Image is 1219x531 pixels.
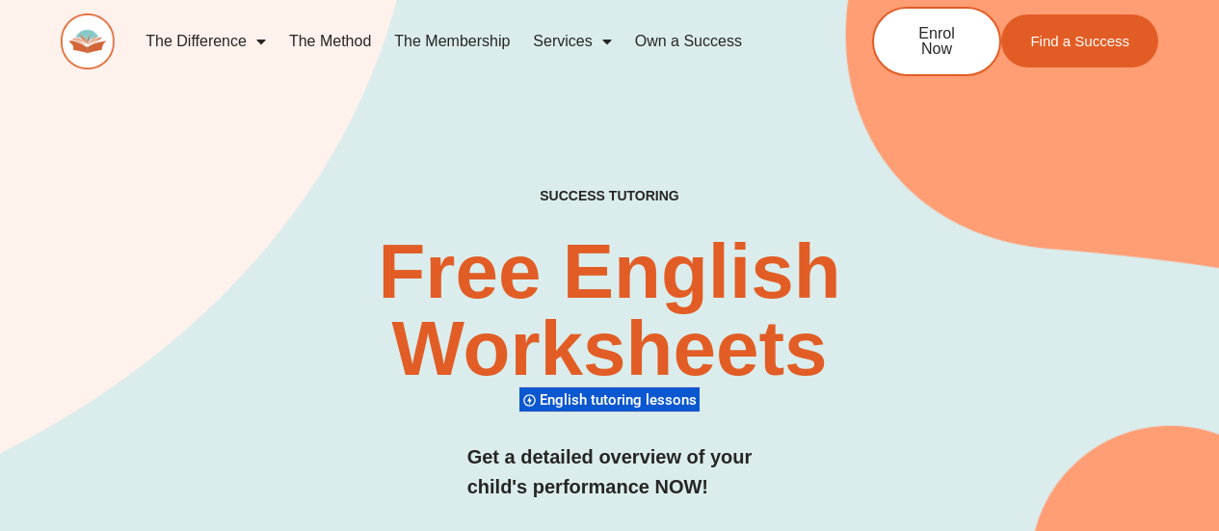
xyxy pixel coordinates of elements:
h2: Free English Worksheets​ [248,233,971,387]
h4: SUCCESS TUTORING​ [447,188,772,204]
a: Own a Success [623,19,754,64]
span: English tutoring lessons [540,391,702,409]
a: The Method [278,19,383,64]
a: The Membership [383,19,521,64]
a: Enrol Now [872,7,1001,76]
h3: Get a detailed overview of your child's performance NOW! [467,442,753,502]
nav: Menu [134,19,808,64]
a: Services [521,19,623,64]
a: Find a Success [1001,14,1158,67]
div: English tutoring lessons [519,386,700,412]
a: The Difference [134,19,278,64]
span: Find a Success [1030,34,1129,48]
span: Enrol Now [903,26,970,57]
